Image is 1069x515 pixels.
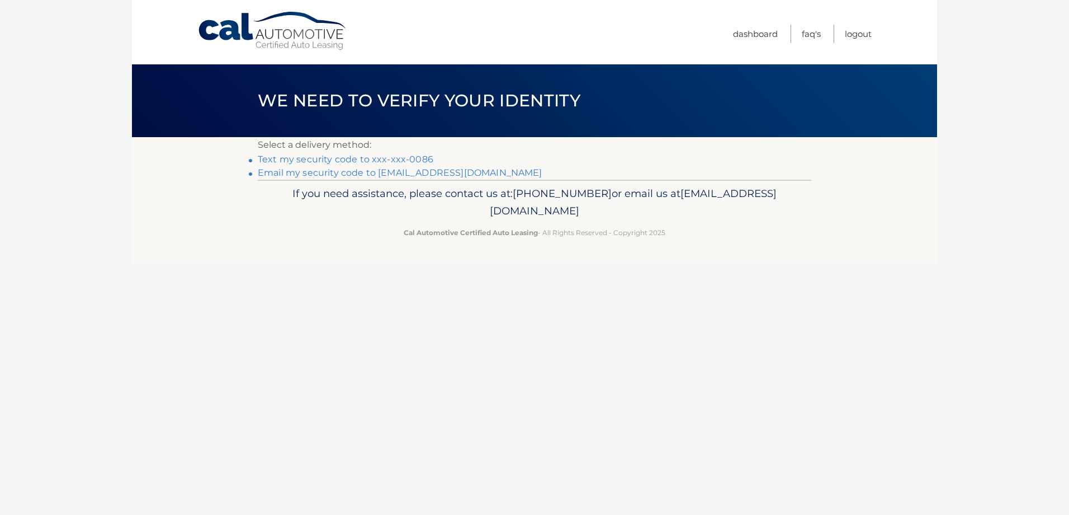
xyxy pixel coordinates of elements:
a: Text my security code to xxx-xxx-0086 [258,154,433,165]
strong: Cal Automotive Certified Auto Leasing [404,228,538,237]
a: Email my security code to [EMAIL_ADDRESS][DOMAIN_NAME] [258,167,542,178]
span: [PHONE_NUMBER] [513,187,612,200]
p: - All Rights Reserved - Copyright 2025 [265,227,804,238]
p: Select a delivery method: [258,137,811,153]
span: We need to verify your identity [258,90,580,111]
p: If you need assistance, please contact us at: or email us at [265,185,804,221]
a: Dashboard [733,25,778,43]
a: Logout [845,25,872,43]
a: Cal Automotive [197,11,348,51]
a: FAQ's [802,25,821,43]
